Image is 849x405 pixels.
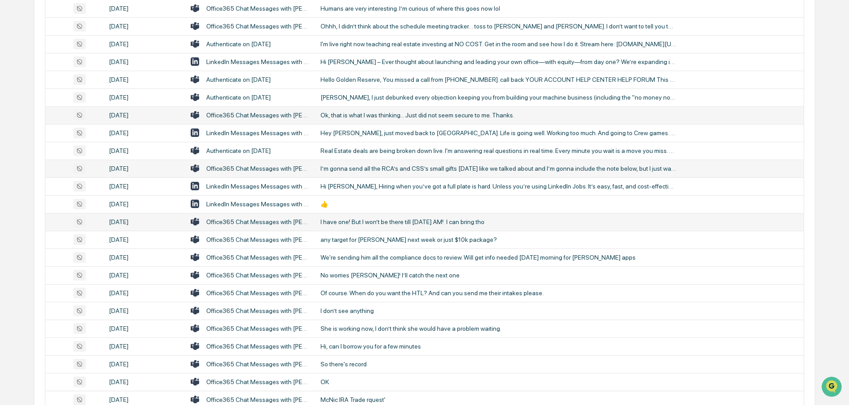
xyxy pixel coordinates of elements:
div: any target for [PERSON_NAME] next week or just $10k package? [320,236,676,243]
div: [DATE] [109,58,180,65]
div: I'm live right now teaching real estate investing at NO COST. Get in the room and see how I do it... [320,40,676,48]
div: [DATE] [109,165,180,172]
div: Office365 Chat Messages with [PERSON_NAME], [PERSON_NAME] on [DATE] [206,165,310,172]
div: Office365 Chat Messages with [PERSON_NAME], [PERSON_NAME], [PERSON_NAME], [PERSON_NAME], [PERSON_... [206,218,310,225]
div: Office365 Chat Messages with [PERSON_NAME], [PERSON_NAME] on [DATE] [206,361,310,368]
div: Start new chat [30,68,146,77]
div: No worries [PERSON_NAME]! I’ll catch the next one [320,272,676,279]
div: Hi [PERSON_NAME] – Ever thought about launching and leading your own office—with equity—from day ... [320,58,676,65]
div: [DATE] [109,361,180,368]
div: [DATE] [109,200,180,208]
div: OK [320,378,676,385]
div: She is working now, I don’t think she would have a problem waiting. [320,325,676,332]
div: Office365 Chat Messages with [PERSON_NAME], [PERSON_NAME] [PERSON_NAME] on [DATE] [206,396,310,403]
a: Powered byPylon [63,150,108,157]
span: Preclearance [18,112,57,121]
div: Real Estate deals are being broken down live. I'm answering real questions in real time. Every mi... [320,147,676,154]
div: Ok, that is what I was thinking... Just did not seem secure to me. Thanks. [320,112,676,119]
div: LinkedIn Messages Messages with [PERSON_NAME], LinkedIn Talent Solutions [206,183,310,190]
div: [DATE] [109,254,180,261]
img: 1746055101610-c473b297-6a78-478c-a979-82029cc54cd1 [9,68,25,84]
div: Humans are very interesting. I’m curious of where this goes now lol [320,5,676,12]
div: Hello Golden Reserve, You missed a call from [PHONE_NUMBER]. call back YOUR ACCOUNT HELP CENTER H... [320,76,676,83]
div: LinkedIn Messages Messages with [PERSON_NAME], [PERSON_NAME] [206,200,310,208]
div: 🖐️ [9,113,16,120]
div: Authenticate on [DATE] [206,147,271,154]
div: We're available if you need us! [30,77,112,84]
div: [DATE] [109,343,180,350]
div: Authenticate on [DATE] [206,94,271,101]
div: Office365 Chat Messages with [PERSON_NAME], [PERSON_NAME] on [DATE] [206,23,310,30]
div: [DATE] [109,236,180,243]
div: McNic IRA Trade rquest' [320,396,676,403]
a: 🖐️Preclearance [5,108,61,124]
div: [DATE] [109,94,180,101]
div: [DATE] [109,76,180,83]
div: Office365 Chat Messages with [PERSON_NAME], [PERSON_NAME], [PERSON_NAME], [PERSON_NAME] on [DATE] [206,112,310,119]
div: [DATE] [109,40,180,48]
div: [DATE] [109,183,180,190]
div: Office365 Chat Messages with [PERSON_NAME], [PERSON_NAME] on [DATE] [206,236,310,243]
div: [DATE] [109,112,180,119]
span: Pylon [88,151,108,157]
a: 🔎Data Lookup [5,125,60,141]
div: 🔎 [9,130,16,137]
div: [PERSON_NAME], I just debunked every objection keeping you from building your machine business (i... [320,94,676,101]
div: [DATE] [109,289,180,297]
div: [DATE] [109,396,180,403]
div: Hi [PERSON_NAME], Hiring when you’ve got a full plate is hard. Unless you’re using LinkedIn Jobs.... [320,183,676,190]
div: [DATE] [109,307,180,314]
div: Office365 Chat Messages with [PERSON_NAME], [PERSON_NAME] on [DATE] [206,307,310,314]
div: [DATE] [109,5,180,12]
div: LinkedIn Messages Messages with [PERSON_NAME], [PERSON_NAME] [206,58,310,65]
div: [DATE] [109,23,180,30]
div: [DATE] [109,325,180,332]
button: Start new chat [151,71,162,81]
div: [DATE] [109,218,180,225]
div: Office365 Chat Messages with [PERSON_NAME], [PERSON_NAME] on [DATE] [206,343,310,350]
div: I’m gonna send all the RCA’s and CSS’s small gifts [DATE] like we talked about and I’m gonna incl... [320,165,676,172]
p: How can we help? [9,19,162,33]
div: [DATE] [109,147,180,154]
iframe: Open customer support [821,376,845,400]
div: I don’t see anything [320,307,676,314]
div: Of course. When do you want the HTL? And can you send me their intakes please. [320,289,676,297]
div: Authenticate on [DATE] [206,76,271,83]
div: We're sending him all the compliance docs to review. Will get info needed [DATE] morning for [PER... [320,254,676,261]
a: 🗄️Attestations [61,108,114,124]
div: Office365 Chat Messages with [PERSON_NAME], [PERSON_NAME], [PERSON_NAME], [PERSON_NAME], [PERSON_... [206,378,310,385]
div: [DATE] [109,272,180,279]
div: Ohhh, I didn’t think about the schedule meeting tracker… toss to [PERSON_NAME] and [PERSON_NAME].... [320,23,676,30]
div: Office365 Chat Messages with [PERSON_NAME], [PERSON_NAME], [PERSON_NAME], [PERSON_NAME] on [DATE] [206,272,310,279]
div: [DATE] [109,129,180,136]
div: I have one! But I won’t be there till [DATE] AM! I can bring tho [320,218,676,225]
div: So there's record [320,361,676,368]
div: Office365 Chat Messages with [PERSON_NAME], [PERSON_NAME] on [DATE] [206,5,310,12]
div: Authenticate on [DATE] [206,40,271,48]
div: Office365 Chat Messages with [PERSON_NAME], [PERSON_NAME] on [DATE] [206,254,310,261]
div: 👍 [320,200,676,208]
div: 🗄️ [64,113,72,120]
div: [DATE] [109,378,180,385]
div: Hey [PERSON_NAME], just moved back to [GEOGRAPHIC_DATA]. Life is going well. Working too much. An... [320,129,676,136]
div: Office365 Chat Messages with [PERSON_NAME], [PERSON_NAME] on [DATE] [206,325,310,332]
span: Data Lookup [18,129,56,138]
div: Office365 Chat Messages with [PERSON_NAME], [PERSON_NAME] on [DATE] [206,289,310,297]
span: Attestations [73,112,110,121]
div: LinkedIn Messages Messages with [PERSON_NAME], [PERSON_NAME] [206,129,310,136]
div: Hi, can I borrow you for a few minutes [320,343,676,350]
